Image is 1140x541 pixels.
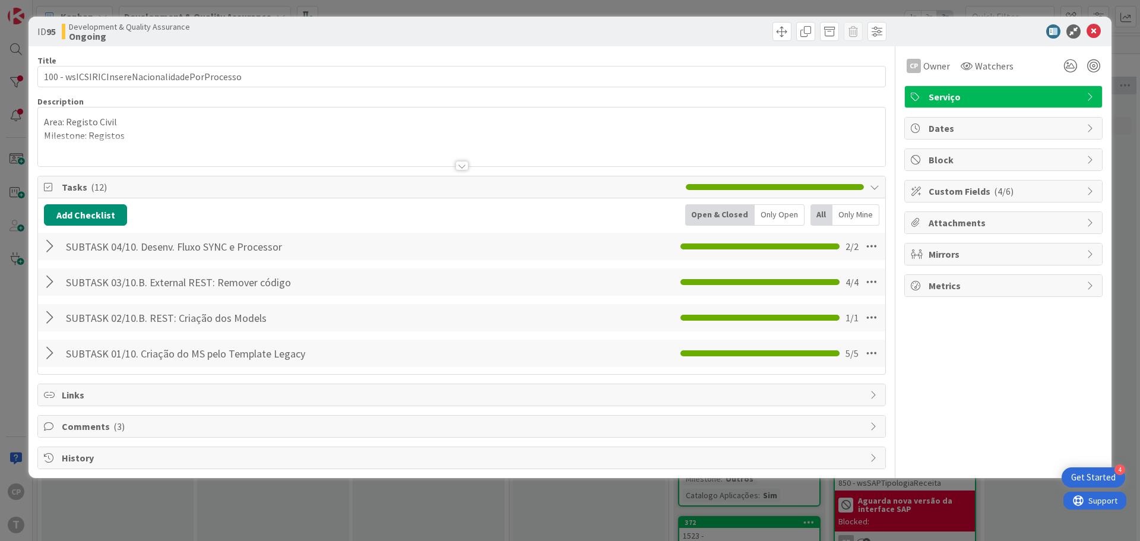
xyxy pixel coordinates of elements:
[46,26,56,37] b: 95
[62,307,329,328] input: Add Checklist...
[929,184,1081,198] span: Custom Fields
[62,388,864,402] span: Links
[44,115,879,129] p: Area: Registo Civil
[929,121,1081,135] span: Dates
[37,66,886,87] input: type card name here...
[37,96,84,107] span: Description
[1114,464,1125,475] div: 4
[1062,467,1125,488] div: Open Get Started checklist, remaining modules: 4
[62,451,864,465] span: History
[845,311,859,325] span: 1 / 1
[69,22,190,31] span: Development & Quality Assurance
[845,275,859,289] span: 4 / 4
[685,204,755,226] div: Open & Closed
[929,90,1081,104] span: Serviço
[929,216,1081,230] span: Attachments
[44,204,127,226] button: Add Checklist
[1071,472,1116,483] div: Get Started
[62,271,329,293] input: Add Checklist...
[62,343,329,364] input: Add Checklist...
[113,420,125,432] span: ( 3 )
[25,2,54,16] span: Support
[62,419,864,434] span: Comments
[929,247,1081,261] span: Mirrors
[91,181,107,193] span: ( 12 )
[810,204,832,226] div: All
[907,59,921,73] div: CP
[37,24,56,39] span: ID
[929,153,1081,167] span: Block
[832,204,879,226] div: Only Mine
[62,236,329,257] input: Add Checklist...
[755,204,805,226] div: Only Open
[929,279,1081,293] span: Metrics
[845,239,859,254] span: 2 / 2
[69,31,190,41] b: Ongoing
[44,129,879,143] p: Milestone: Registos
[845,346,859,360] span: 5 / 5
[994,185,1014,197] span: ( 4/6 )
[62,180,680,194] span: Tasks
[37,55,56,66] label: Title
[923,59,950,73] span: Owner
[975,59,1014,73] span: Watchers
